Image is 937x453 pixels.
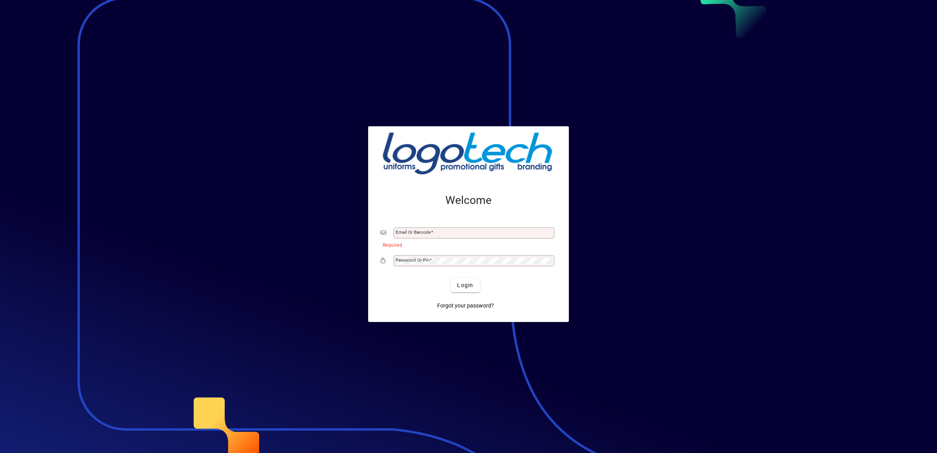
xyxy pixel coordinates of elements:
mat-error: Required [383,240,550,249]
span: Forgot your password? [437,302,494,310]
span: Login [457,281,473,289]
button: Login [451,278,479,292]
mat-label: Password or Pin [396,257,429,263]
a: Forgot your password? [434,298,497,313]
h2: Welcome [381,194,556,207]
mat-label: Email or Barcode [396,229,431,235]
